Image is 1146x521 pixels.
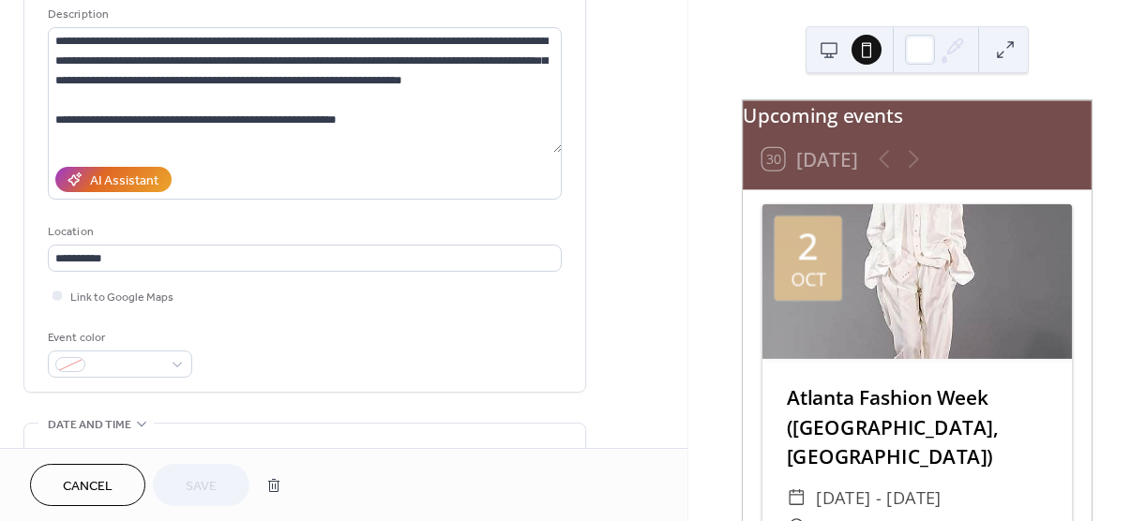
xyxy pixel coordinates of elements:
[48,447,106,467] div: Start date
[787,384,998,469] a: Atlanta Fashion Week ([GEOGRAPHIC_DATA], [GEOGRAPHIC_DATA])
[798,229,819,265] div: 2
[816,484,942,513] span: [DATE] - [DATE]
[314,447,367,467] div: End date
[48,415,131,435] span: Date and time
[48,222,558,242] div: Location
[743,100,1092,129] div: Upcoming events
[30,464,145,506] button: Cancel
[48,5,558,24] div: Description
[63,477,113,497] span: Cancel
[70,288,173,307] span: Link to Google Maps
[791,270,826,289] div: Oct
[787,484,807,513] div: ​
[55,167,172,192] button: AI Assistant
[48,328,188,348] div: Event color
[90,171,158,191] div: AI Assistant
